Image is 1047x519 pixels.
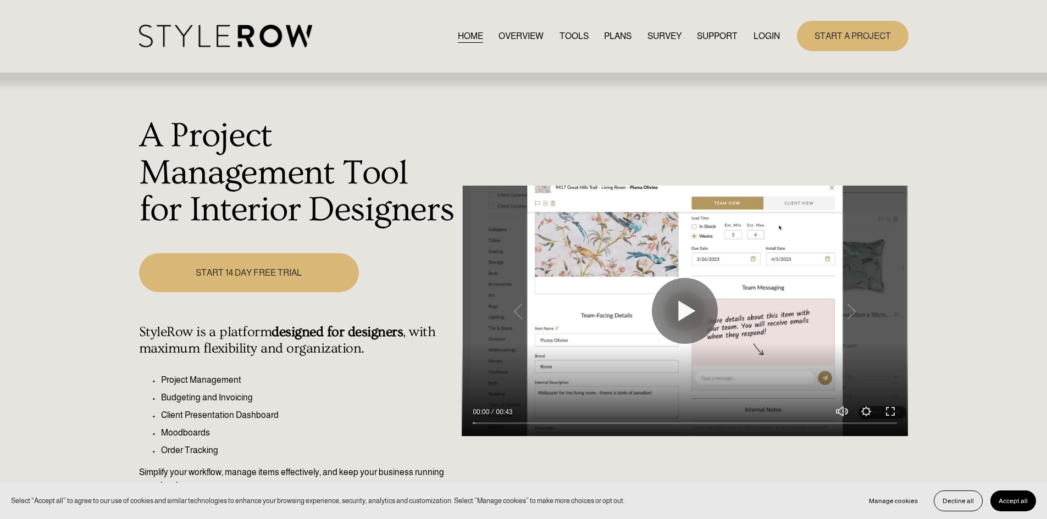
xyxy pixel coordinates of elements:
[754,29,780,43] a: LOGIN
[943,497,974,505] span: Decline all
[647,29,682,43] a: SURVEY
[161,373,456,387] p: Project Management
[498,29,544,43] a: OVERVIEW
[139,253,359,292] a: START 14 DAY FREE TRIAL
[161,409,456,422] p: Client Presentation Dashboard
[999,497,1028,505] span: Accept all
[990,490,1036,511] button: Accept all
[473,420,897,427] input: Seek
[559,29,589,43] a: TOOLS
[861,490,926,511] button: Manage cookies
[473,406,492,417] div: Current time
[11,495,625,506] p: Select “Accept all” to agree to our use of cookies and similar technologies to enhance your brows...
[492,406,515,417] div: Duration
[272,324,403,340] strong: designed for designers
[869,497,918,505] span: Manage cookies
[139,118,456,229] h1: A Project Management Tool for Interior Designers
[934,490,983,511] button: Decline all
[139,466,456,492] p: Simplify your workflow, manage items effectively, and keep your business running seamlessly.
[161,391,456,404] p: Budgeting and Invoicing
[458,29,483,43] a: HOME
[652,278,718,344] button: Play
[697,30,738,43] span: SUPPORT
[161,426,456,439] p: Moodboards
[139,324,456,357] h4: StyleRow is a platform , with maximum flexibility and organization.
[139,25,312,47] img: StyleRow
[797,21,908,51] a: START A PROJECT
[161,444,456,457] p: Order Tracking
[697,29,738,43] a: folder dropdown
[604,29,631,43] a: PLANS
